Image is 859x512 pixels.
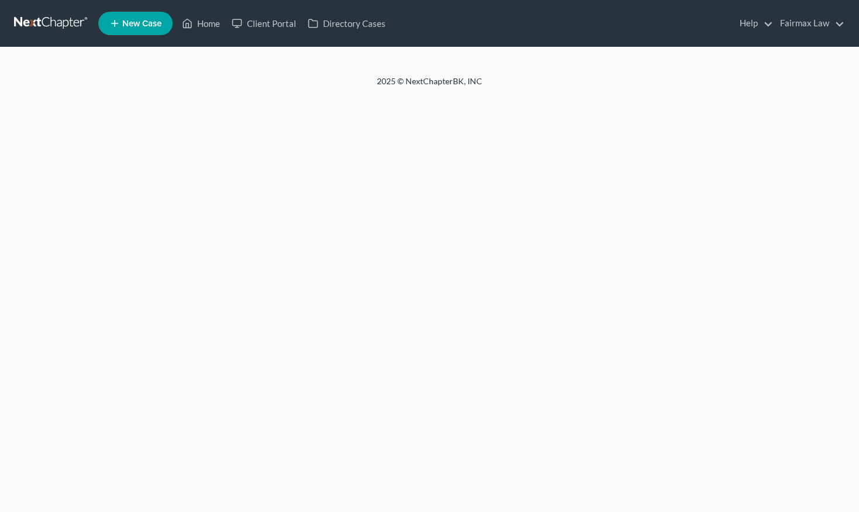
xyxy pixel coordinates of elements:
a: Fairmax Law [774,13,844,34]
a: Client Portal [226,13,302,34]
div: 2025 © NextChapterBK, INC [96,75,763,97]
new-legal-case-button: New Case [98,12,173,35]
a: Home [176,13,226,34]
a: Directory Cases [302,13,391,34]
a: Help [734,13,773,34]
